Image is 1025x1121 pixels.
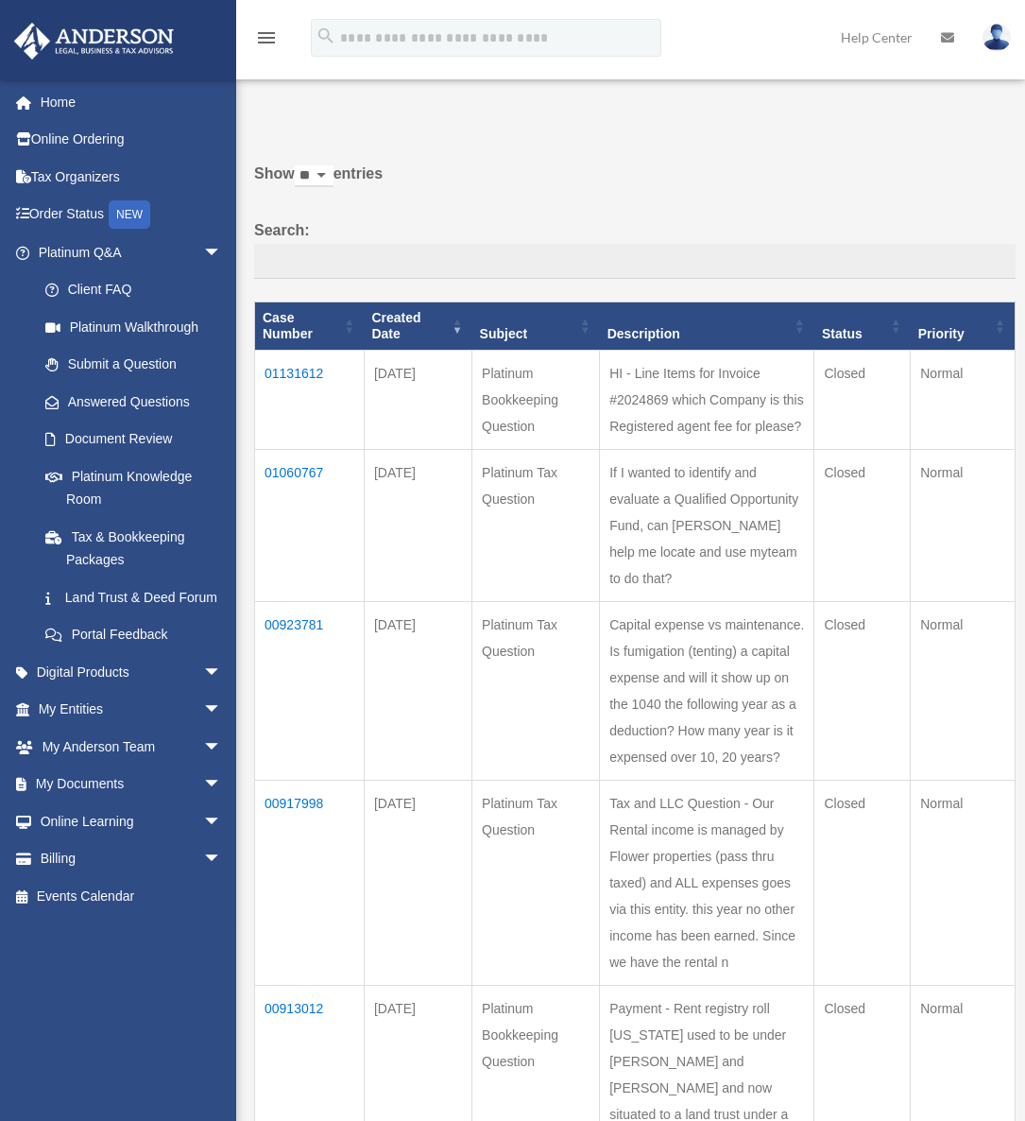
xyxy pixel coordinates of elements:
td: Platinum Tax Question [472,780,600,985]
td: If I wanted to identify and evaluate a Qualified Opportunity Fund, can [PERSON_NAME] help me loca... [600,449,814,601]
span: arrow_drop_down [203,840,241,879]
td: Capital expense vs maintenance. Is fumigation (tenting) a capital expense and will it show up on ... [600,601,814,780]
a: Tax & Bookkeeping Packages [26,518,241,578]
a: My Anderson Teamarrow_drop_down [13,728,250,766]
span: arrow_drop_down [203,233,241,272]
a: Tax Organizers [13,158,250,196]
a: Order StatusNEW [13,196,250,234]
label: Show entries [254,161,1016,206]
td: Normal [911,780,1016,985]
select: Showentries [295,165,333,187]
a: Events Calendar [13,877,250,915]
td: [DATE] [364,449,471,601]
td: Platinum Bookkeeping Question [472,350,600,449]
a: Document Review [26,421,241,458]
th: Priority: activate to sort column ascending [911,302,1016,351]
a: My Documentsarrow_drop_down [13,766,250,803]
i: search [316,26,336,46]
span: arrow_drop_down [203,802,241,841]
span: arrow_drop_down [203,766,241,804]
a: Land Trust & Deed Forum [26,578,241,616]
img: Anderson Advisors Platinum Portal [9,23,179,60]
td: Closed [814,350,911,449]
td: [DATE] [364,601,471,780]
a: Platinum Knowledge Room [26,457,241,518]
td: Normal [911,601,1016,780]
th: Description: activate to sort column ascending [600,302,814,351]
a: Answered Questions [26,383,231,421]
a: Client FAQ [26,271,241,309]
input: Search: [254,244,1016,280]
th: Created Date: activate to sort column ascending [364,302,471,351]
td: Tax and LLC Question - Our Rental income is managed by Flower properties (pass thru taxed) and AL... [600,780,814,985]
td: 00917998 [255,780,365,985]
td: 01131612 [255,350,365,449]
th: Subject: activate to sort column ascending [472,302,600,351]
span: arrow_drop_down [203,691,241,730]
td: [DATE] [364,780,471,985]
i: menu [255,26,278,49]
td: 01060767 [255,449,365,601]
img: User Pic [982,24,1011,51]
a: Portal Feedback [26,616,241,654]
a: Digital Productsarrow_drop_down [13,653,250,691]
td: Closed [814,449,911,601]
th: Case Number: activate to sort column ascending [255,302,365,351]
td: Closed [814,601,911,780]
a: Online Ordering [13,121,250,159]
td: Platinum Tax Question [472,601,600,780]
a: Platinum Walkthrough [26,308,241,346]
a: menu [255,33,278,49]
span: arrow_drop_down [203,653,241,692]
a: Platinum Q&Aarrow_drop_down [13,233,241,271]
td: Normal [911,350,1016,449]
a: Online Learningarrow_drop_down [13,802,250,840]
td: [DATE] [364,350,471,449]
td: 00923781 [255,601,365,780]
a: My Entitiesarrow_drop_down [13,691,250,729]
td: HI - Line Items for Invoice #2024869 which Company is this Registered agent fee for please? [600,350,814,449]
td: Platinum Tax Question [472,449,600,601]
th: Status: activate to sort column ascending [814,302,911,351]
span: arrow_drop_down [203,728,241,767]
div: NEW [109,200,150,229]
a: Submit a Question [26,346,241,384]
label: Search: [254,217,1016,280]
td: Normal [911,449,1016,601]
a: Billingarrow_drop_down [13,840,250,878]
a: Home [13,83,250,121]
td: Closed [814,780,911,985]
